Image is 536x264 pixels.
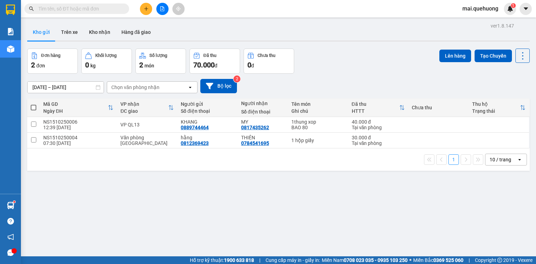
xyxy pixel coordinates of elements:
span: caret-down [523,6,529,12]
sup: 1 [13,201,15,203]
button: 1 [448,154,459,165]
div: Đã thu [352,101,400,107]
div: Số lượng [149,53,167,58]
svg: open [187,85,193,90]
div: KHANG [181,119,234,125]
div: Đã thu [203,53,216,58]
div: Số điện thoại [181,108,234,114]
th: Toggle SortBy [469,98,529,117]
img: logo-vxr [6,5,15,15]
div: Số điện thoại [241,109,284,115]
span: 1 [512,3,514,8]
div: Đơn hàng [41,53,60,58]
span: Hỗ trợ kỹ thuật: [190,256,254,264]
span: plus [144,6,149,11]
span: đ [251,63,254,68]
span: 2 [31,61,35,69]
svg: open [517,157,522,162]
button: Hàng đã giao [116,24,156,41]
img: warehouse-icon [7,45,14,53]
span: | [259,256,260,264]
button: Kho nhận [83,24,116,41]
div: THIÊN [241,135,284,140]
span: Cung cấp máy in - giấy in: [266,256,320,264]
button: aim [172,3,185,15]
button: Bộ lọc [200,79,237,93]
div: 0784541695 [241,140,269,146]
span: đ [215,63,217,68]
div: ĐC giao [120,108,168,114]
div: Thu hộ [472,101,520,107]
div: Ngày ĐH [43,108,108,114]
img: warehouse-icon [7,202,14,209]
div: Ghi chú [291,108,345,114]
strong: 0369 525 060 [433,257,463,263]
button: Trên xe [55,24,83,41]
div: Người nhận [241,101,284,106]
div: NS1510250006 [43,119,113,125]
span: message [7,249,14,256]
span: đơn [36,63,45,68]
span: Miền Nam [322,256,408,264]
div: 1thung xop [291,119,345,125]
span: 0 [247,61,251,69]
span: question-circle [7,218,14,225]
div: ver 1.8.147 [491,22,514,30]
span: notification [7,234,14,240]
span: Miền Bắc [413,256,463,264]
div: HTTT [352,108,400,114]
button: Kho gửi [27,24,55,41]
span: 2 [139,61,143,69]
div: hằng [181,135,234,140]
span: kg [90,63,96,68]
div: MY [241,119,284,125]
div: 0817435262 [241,125,269,130]
div: Người gửi [181,101,234,107]
div: Mã GD [43,101,108,107]
span: 70.000 [193,61,215,69]
div: BAO 80 [291,125,345,130]
button: Chưa thu0đ [244,49,294,74]
span: search [29,6,34,11]
div: Khối lượng [95,53,117,58]
img: solution-icon [7,28,14,35]
div: 0889744464 [181,125,209,130]
div: NS1510250004 [43,135,113,140]
div: Văn phòng [GEOGRAPHIC_DATA] [120,135,174,146]
div: 1 hộp giấy [291,138,345,143]
span: copyright [497,258,502,263]
div: Chưa thu [258,53,275,58]
div: VP nhận [120,101,168,107]
button: Số lượng2món [135,49,186,74]
button: Khối lượng0kg [81,49,132,74]
sup: 2 [233,75,240,82]
span: ⚪️ [409,259,411,262]
div: Chưa thu [412,105,465,110]
div: Tại văn phòng [352,140,405,146]
div: 07:30 [DATE] [43,140,113,146]
div: 30.000 đ [352,135,405,140]
button: Đơn hàng2đơn [27,49,78,74]
div: Tại văn phòng [352,125,405,130]
button: Tạo Chuyến [475,50,512,62]
span: aim [176,6,181,11]
button: Đã thu70.000đ [189,49,240,74]
input: Select a date range. [28,82,104,93]
button: plus [140,3,152,15]
strong: 1900 633 818 [224,257,254,263]
button: Lên hàng [439,50,471,62]
div: 0812369423 [181,140,209,146]
span: món [144,63,154,68]
div: 40.000 đ [352,119,405,125]
img: icon-new-feature [507,6,513,12]
div: Tên món [291,101,345,107]
span: file-add [160,6,165,11]
div: Trạng thái [472,108,520,114]
div: Chọn văn phòng nhận [111,84,159,91]
th: Toggle SortBy [40,98,117,117]
th: Toggle SortBy [117,98,177,117]
span: mai.quehuong [457,4,504,13]
button: caret-down [520,3,532,15]
th: Toggle SortBy [348,98,409,117]
button: file-add [156,3,169,15]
